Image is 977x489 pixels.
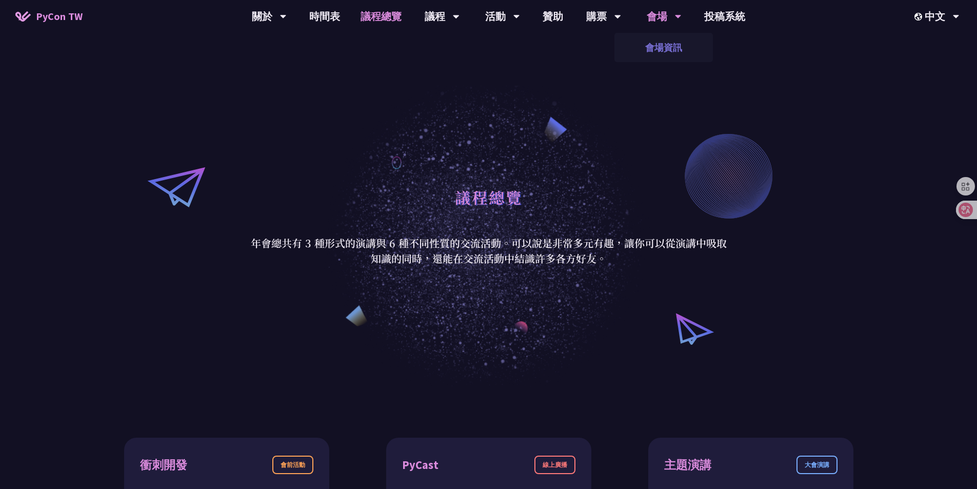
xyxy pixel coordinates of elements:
h1: 議程總覽 [455,182,523,212]
div: 主題演講 [664,456,711,474]
p: 年會總共有 3 種形式的演講與 6 種不同性質的交流活動。可以說是非常多元有趣，讓你可以從演講中吸取知識的同時，還能在交流活動中結識許多各方好友。 [250,236,727,266]
div: 衝刺開發 [140,456,187,474]
img: Home icon of PyCon TW 2025 [15,11,31,22]
div: 會前活動 [272,456,313,474]
a: 會場資訊 [614,35,713,60]
div: PyCast [402,456,438,474]
a: PyCon TW [5,4,93,29]
img: Locale Icon [914,13,925,21]
div: 大會演講 [796,456,838,474]
span: PyCon TW [36,9,83,24]
div: 線上廣播 [534,456,575,474]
